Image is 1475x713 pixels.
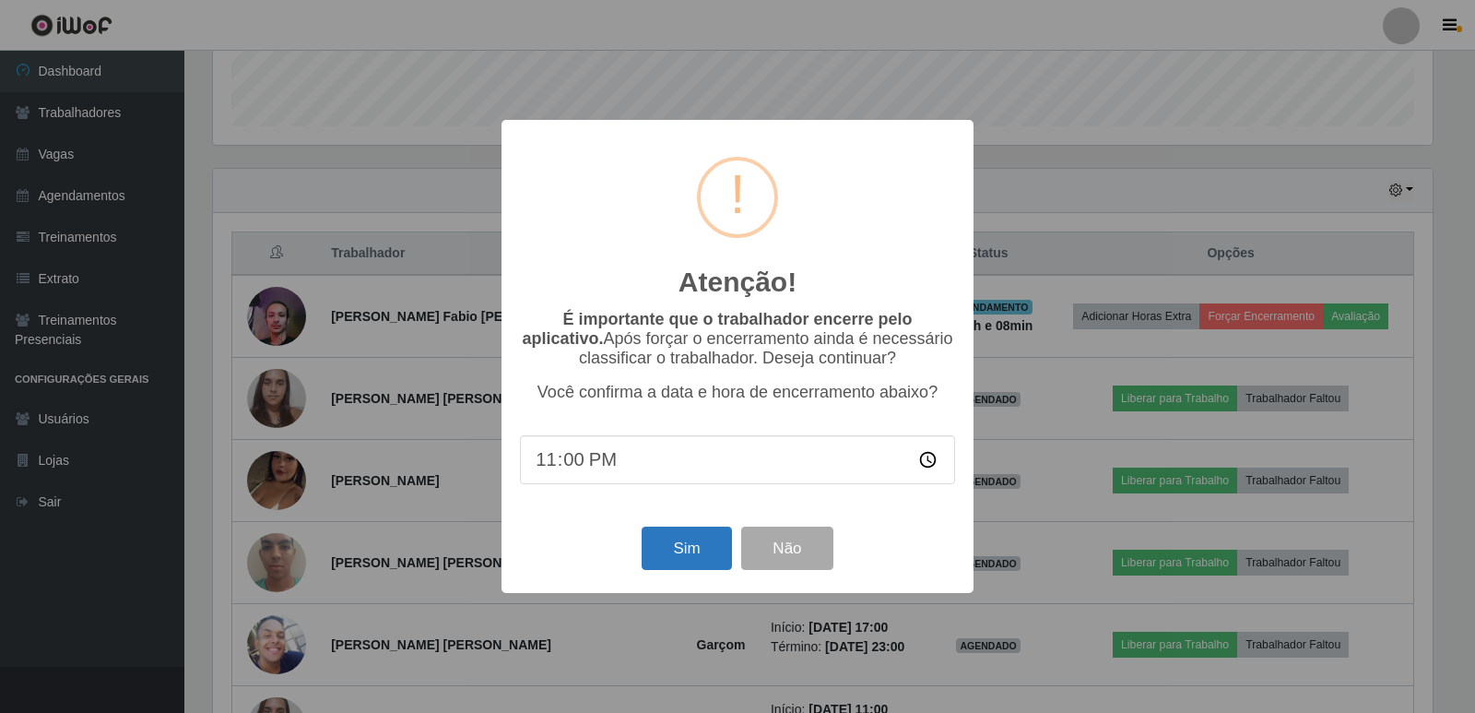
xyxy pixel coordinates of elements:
[520,310,955,368] p: Após forçar o encerramento ainda é necessário classificar o trabalhador. Deseja continuar?
[678,266,796,299] h2: Atenção!
[741,527,832,570] button: Não
[522,310,912,348] b: É importante que o trabalhador encerre pelo aplicativo.
[642,527,731,570] button: Sim
[520,383,955,402] p: Você confirma a data e hora de encerramento abaixo?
